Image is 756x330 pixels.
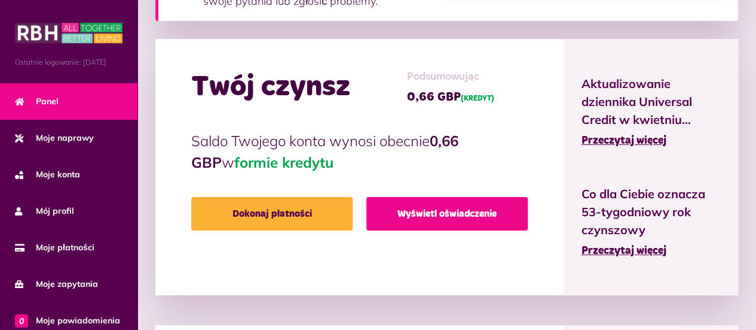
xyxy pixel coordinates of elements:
[36,205,74,216] font: Mój profil
[366,197,528,231] a: Wyświetl oświadczenie
[461,95,494,102] font: (KREDYT)
[191,132,430,150] font: Saldo Twojego konta wynosi obecnie
[397,209,497,219] font: Wyświetl oświadczenie
[407,71,479,82] font: Podsumowując
[36,315,120,326] font: Moje powiadomienia
[191,72,350,101] font: Twój czynsz
[19,315,24,326] font: 0
[581,246,666,256] font: Przeczytaj więcej
[36,132,94,143] font: Moje naprawy
[36,169,80,180] font: Moje konta
[232,209,312,219] font: Dokonaj płatności
[581,135,666,146] font: Przeczytaj więcej
[36,242,94,253] font: Moje płatności
[36,96,59,107] font: Panel
[581,76,692,127] font: Aktualizowanie dziennika Universal Credit w kwietniu...
[581,75,721,149] a: Aktualizowanie dziennika Universal Credit w kwietniu... Przeczytaj więcej
[191,132,458,171] font: 0,66 GBP
[222,153,234,171] font: w
[581,186,705,237] font: Co dla Ciebie oznacza 53-tygodniowy rok czynszowy
[407,91,461,103] font: 0,66 GBP
[15,57,106,66] font: Ostatnie logowanie: [DATE]
[15,21,123,45] img: MyRBH
[36,278,98,289] font: Moje zapytania
[191,197,353,231] a: Dokonaj płatności
[234,153,333,171] font: formie kredytu
[581,185,721,259] a: Co dla Ciebie oznacza 53-tygodniowy rok czynszowy Przeczytaj więcej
